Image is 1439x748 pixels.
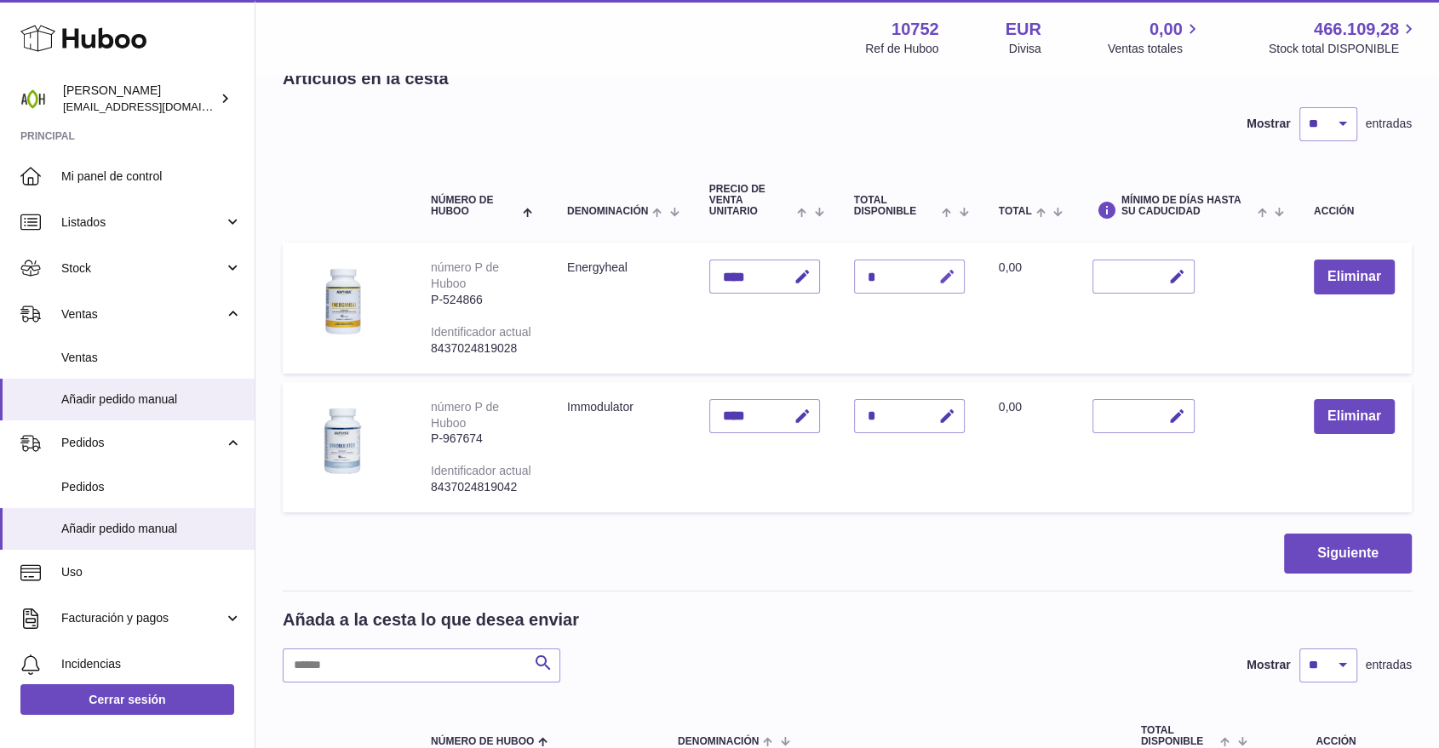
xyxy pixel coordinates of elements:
button: Eliminar [1314,260,1395,294]
span: entradas [1366,657,1412,673]
span: Total [999,206,1032,217]
a: 466.109,28 Stock total DISPONIBLE [1269,18,1419,57]
strong: 10752 [891,18,939,41]
td: Immodulator [550,382,692,512]
span: Número de Huboo [431,736,534,747]
span: Listados [61,214,224,231]
h2: Artículos en la cesta [283,67,449,90]
div: 8437024819042 [431,479,533,495]
a: Cerrar sesión [20,684,234,715]
span: 466.109,28 [1314,18,1399,41]
span: 0,00 [999,260,1022,274]
span: Mi panel de control [61,168,242,185]
img: Immodulator [300,399,385,484]
img: Energyheal [300,260,385,345]
label: Mostrar [1247,657,1290,673]
span: Stock [61,260,224,277]
div: número P de Huboo [431,400,499,430]
div: Ref de Huboo [865,41,938,57]
div: [PERSON_NAME] [63,83,216,115]
label: Mostrar [1247,116,1290,132]
span: Ventas [61,350,242,366]
span: 0,00 [999,400,1022,414]
img: info@adaptohealue.com [20,86,46,111]
span: Denominación [567,206,648,217]
span: Denominación [678,736,759,747]
h2: Añada a la cesta lo que desea enviar [283,608,579,631]
span: Incidencias [61,656,242,672]
div: Identificador actual [431,464,531,477]
span: Número de Huboo [431,195,519,217]
span: Facturación y pagos [61,610,224,626]
div: P-524866 [431,292,533,308]
span: Mínimo de días hasta su caducidad [1121,195,1253,217]
span: Total DISPONIBLE [854,195,938,217]
span: Uso [61,564,242,580]
span: [EMAIL_ADDRESS][DOMAIN_NAME] [63,100,250,113]
a: 0,00 Ventas totales [1108,18,1202,57]
span: Precio de venta unitario [709,184,794,218]
span: Ventas [61,306,224,323]
div: P-967674 [431,431,533,447]
div: número P de Huboo [431,260,499,290]
span: Añadir pedido manual [61,391,242,408]
span: Total DISPONIBLE [1141,725,1217,747]
div: Divisa [1009,41,1041,57]
td: Energyheal [550,243,692,373]
span: Ventas totales [1108,41,1202,57]
div: Acción [1314,206,1395,217]
span: Pedidos [61,479,242,495]
div: 8437024819028 [431,340,533,357]
span: Pedidos [61,435,224,451]
span: entradas [1366,116,1412,132]
button: Eliminar [1314,399,1395,434]
strong: EUR [1006,18,1041,41]
div: Identificador actual [431,325,531,339]
button: Siguiente [1284,534,1412,574]
span: Añadir pedido manual [61,521,242,537]
span: 0,00 [1149,18,1183,41]
span: Stock total DISPONIBLE [1269,41,1419,57]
